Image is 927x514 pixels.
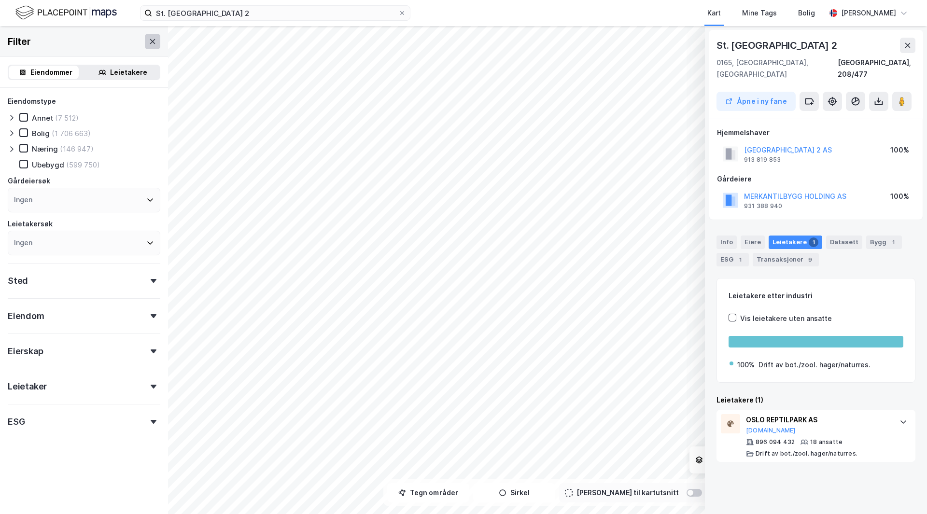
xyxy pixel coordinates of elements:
div: Kart [707,7,721,19]
div: OSLO REPTILPARK AS [746,414,890,426]
div: Næring [32,144,58,153]
div: [PERSON_NAME] til kartutsnitt [576,487,679,499]
div: (1 706 663) [52,129,91,138]
div: [PERSON_NAME] [841,7,896,19]
div: Eiendommer [30,67,72,78]
div: Leietakere [769,236,822,249]
div: ESG [716,253,749,266]
div: Vis leietakere uten ansatte [740,313,832,324]
div: 1 [735,255,745,264]
div: 100% [737,359,755,371]
div: Eiendom [8,310,44,322]
div: Datasett [826,236,862,249]
div: (599 750) [66,160,100,169]
div: Eiendomstype [8,96,56,107]
div: Bolig [32,129,50,138]
div: Mine Tags [742,7,777,19]
div: Eierskap [8,346,43,357]
div: 100% [890,191,909,202]
div: St. [GEOGRAPHIC_DATA] 2 [716,38,839,53]
div: Gårdeiersøk [8,175,50,187]
div: Ingen [14,194,32,206]
button: Tegn områder [387,483,469,502]
div: Bygg [866,236,902,249]
div: Leietakere [110,67,147,78]
div: Drift av bot./zool. hager/naturres. [758,359,871,371]
div: Annet [32,113,53,123]
button: Åpne i ny fane [716,92,796,111]
div: 896 094 432 [756,438,795,446]
div: Leietakere (1) [716,394,915,406]
div: [GEOGRAPHIC_DATA], 208/477 [838,57,915,80]
iframe: Chat Widget [879,468,927,514]
button: Sirkel [473,483,555,502]
div: (7 512) [55,113,79,123]
div: 9 [805,255,815,264]
div: Ingen [14,237,32,249]
div: Transaksjoner [753,253,819,266]
div: ESG [8,416,25,428]
div: Sted [8,275,28,287]
div: 1 [888,237,898,247]
div: 100% [890,144,909,156]
div: Hjemmelshaver [717,127,915,139]
div: Leietakere etter industri [729,290,903,302]
div: Filter [8,34,31,49]
div: 1 [809,237,818,247]
div: 913 819 853 [744,156,781,164]
div: 0165, [GEOGRAPHIC_DATA], [GEOGRAPHIC_DATA] [716,57,838,80]
div: (146 947) [60,144,94,153]
div: Ubebygd [32,160,64,169]
div: Leietakersøk [8,218,53,230]
div: Drift av bot./zool. hager/naturres. [756,450,857,458]
img: logo.f888ab2527a4732fd821a326f86c7f29.svg [15,4,117,21]
div: Info [716,236,737,249]
button: [DOMAIN_NAME] [746,427,796,434]
div: Kontrollprogram for chat [879,468,927,514]
div: Eiere [741,236,765,249]
div: 18 ansatte [810,438,843,446]
input: Søk på adresse, matrikkel, gårdeiere, leietakere eller personer [152,6,398,20]
div: Gårdeiere [717,173,915,185]
div: Leietaker [8,381,47,392]
div: 931 388 940 [744,202,782,210]
div: Bolig [798,7,815,19]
